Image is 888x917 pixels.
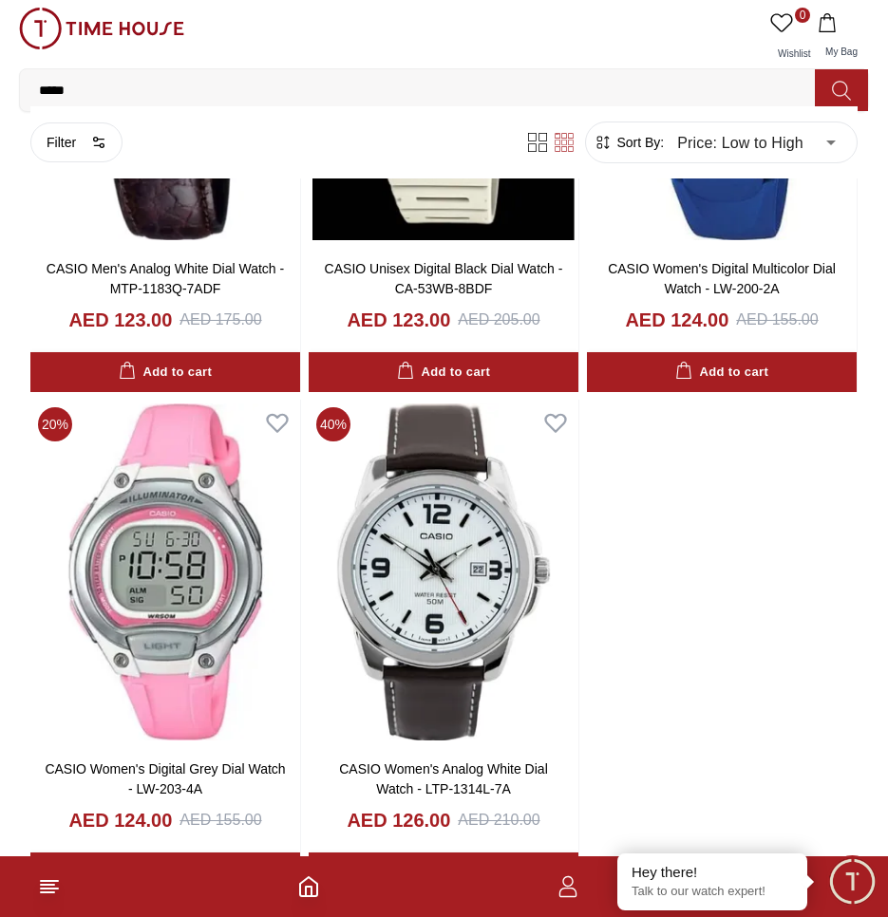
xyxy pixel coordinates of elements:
[664,116,849,169] div: Price: Low to High
[397,362,490,384] div: Add to cart
[632,884,793,900] p: Talk to our watch expert!
[30,122,123,162] button: Filter
[325,261,563,296] a: CASIO Unisex Digital Black Dial Watch - CA-53WB-8BDF
[38,407,72,441] span: 20 %
[68,807,172,833] h4: AED 124.00
[68,307,172,333] h4: AED 123.00
[19,8,184,49] img: ...
[766,8,814,68] a: 0Wishlist
[625,307,728,333] h4: AED 124.00
[309,400,578,744] img: CASIO Women's Analog White Dial Watch - LTP-1314L-7A
[316,407,350,441] span: 40 %
[458,309,539,331] div: AED 205.00
[594,133,664,152] button: Sort By:
[309,852,578,893] button: Add to cart
[795,8,810,23] span: 0
[770,48,818,59] span: Wishlist
[608,261,836,296] a: CASIO Women's Digital Multicolor Dial Watch - LW-200-2A
[736,309,818,331] div: AED 155.00
[587,352,857,393] button: Add to cart
[818,47,865,57] span: My Bag
[347,807,450,833] h4: AED 126.00
[458,809,539,832] div: AED 210.00
[47,261,284,296] a: CASIO Men's Analog White Dial Watch - MTP-1183Q-7ADF
[339,761,548,796] a: CASIO Women's Analog White Dial Watch - LTP-1314L-7A
[814,8,869,68] button: My Bag
[826,855,879,908] div: Chat Widget
[297,875,320,898] a: Home
[347,307,450,333] h4: AED 123.00
[675,362,768,384] div: Add to cart
[30,852,300,893] button: Add to cart
[30,352,300,393] button: Add to cart
[45,761,285,796] a: CASIO Women's Digital Grey Dial Watch - LW-203-4A
[632,863,793,882] div: Hey there!
[179,309,261,331] div: AED 175.00
[613,133,664,152] span: Sort By:
[119,362,212,384] div: Add to cart
[309,352,578,393] button: Add to cart
[179,809,261,832] div: AED 155.00
[30,400,300,744] img: CASIO Women's Digital Grey Dial Watch - LW-203-4A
